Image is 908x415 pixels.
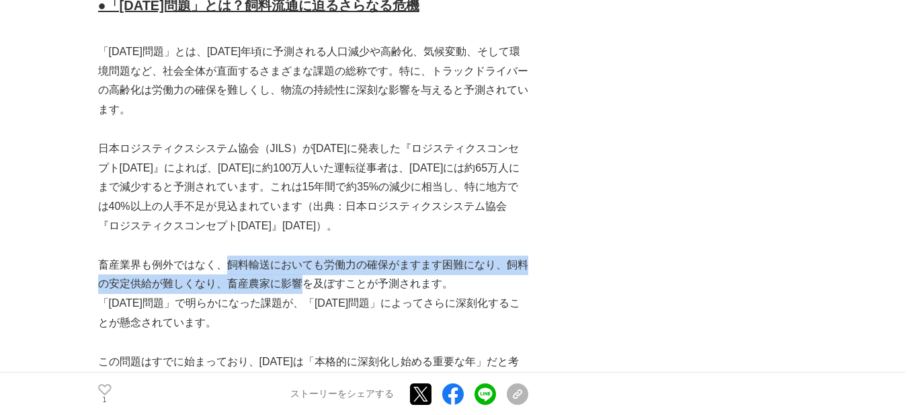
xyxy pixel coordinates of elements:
[98,352,528,410] p: この問題はすでに始まっており、[DATE]は「本格的に深刻化し始める重要な年」だと考えます。これは一時的な現象ではなく、今後長期にわたって続く問題の始まりと捉えるべきでしょう。
[98,42,528,120] p: 「[DATE]問題」とは、[DATE]年頃に予測される人口減少や高齢化、気候変動、そして環境問題など、社会全体が直面するさまざまな課題の総称です。特に、トラックドライバーの高齢化は労働力の確保を...
[290,388,394,400] p: ストーリーをシェアする
[98,256,528,295] p: 畜産業界も例外ではなく、飼料輸送においても労働力の確保がますます困難になり、飼料の安定供給が難しくなり、畜産農家に影響を及ぼすことが予測されます。
[98,139,528,236] p: 日本ロジスティクスシステム協会（JILS）が[DATE]に発表した『ロジスティクスコンセプト[DATE]』によれば、[DATE]に約100万人いた運転従事者は、[DATE]には約65万人にまで減...
[98,397,112,404] p: 1
[98,294,528,333] p: 「[DATE]問題」で明らかになった課題が、「[DATE]問題」によってさらに深刻化することが懸念されています。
